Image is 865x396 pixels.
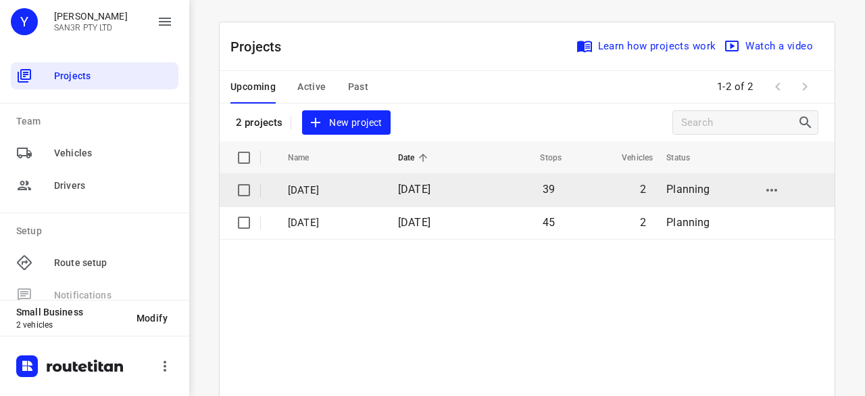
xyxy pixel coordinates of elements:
p: Projects [230,37,293,57]
span: Modify [137,313,168,324]
span: Vehicles [604,150,653,166]
p: 2 vehicles [16,320,126,330]
span: Next Page [791,73,818,100]
p: Small Business [16,307,126,317]
span: Projects [54,69,173,83]
span: Upcoming [230,79,276,95]
p: 2 projects [236,116,282,129]
button: Modify [126,306,178,330]
span: Stops [522,150,562,166]
button: New project [302,110,390,135]
span: Drivers [54,179,173,193]
span: 39 [543,183,555,196]
span: Route setup [54,256,173,270]
span: 45 [543,216,555,229]
span: Date [398,150,432,166]
span: New project [310,114,382,131]
span: 2 [640,183,646,196]
span: [DATE] [398,216,430,229]
span: Vehicles [54,146,173,160]
span: Name [288,150,327,166]
div: Y [11,8,38,35]
span: Planning [666,183,710,196]
span: 1-2 of 2 [712,72,759,102]
span: Planning [666,216,710,229]
p: Setup [16,224,178,238]
p: Team [16,114,178,129]
span: 2 [640,216,646,229]
div: Route setup [11,249,178,276]
span: Active [297,79,326,95]
div: Projects [11,62,178,89]
span: Status [666,150,708,166]
span: Previous Page [764,73,791,100]
p: Yvonne Wong [54,11,128,22]
span: Past [348,79,369,95]
div: Drivers [11,172,178,199]
p: SAN3R PTY LTD [54,23,128,32]
input: Search projects [681,112,797,133]
span: [DATE] [398,183,430,196]
div: Search [797,114,818,131]
p: [DATE] [288,183,378,198]
span: Available only on our Business plan [11,279,178,311]
p: 06 OCT 2025 [288,215,378,231]
div: Vehicles [11,139,178,167]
